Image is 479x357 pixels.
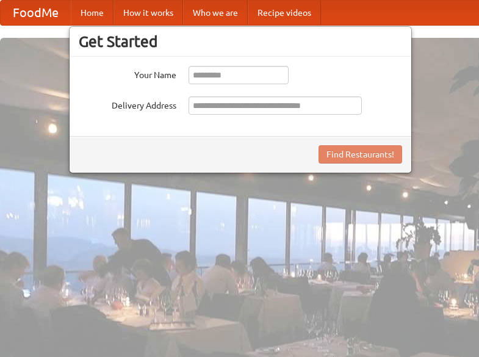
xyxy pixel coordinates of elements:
[79,96,176,112] label: Delivery Address
[79,66,176,81] label: Your Name
[71,1,113,25] a: Home
[183,1,248,25] a: Who we are
[79,32,402,51] h3: Get Started
[1,1,71,25] a: FoodMe
[113,1,183,25] a: How it works
[319,145,402,164] button: Find Restaurants!
[248,1,321,25] a: Recipe videos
